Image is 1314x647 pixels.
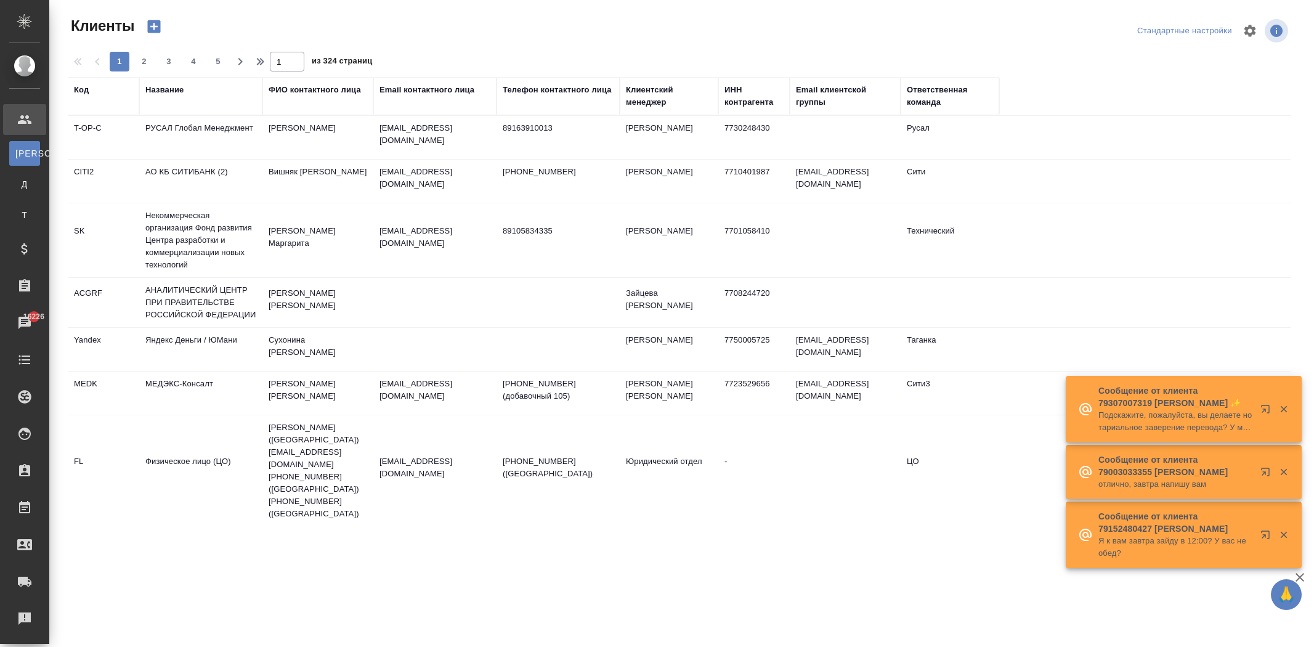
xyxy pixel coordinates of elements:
[1235,16,1265,46] span: Настроить таблицу
[379,84,474,96] div: Email контактного лица
[139,278,262,327] td: АНАЛИТИЧЕСКИЙ ЦЕНТР ПРИ ПРАВИТЕЛЬСТВЕ РОССИЙСКОЙ ФЕДЕРАЦИИ
[901,219,999,262] td: Технический
[901,328,999,371] td: Таганка
[379,122,490,147] p: [EMAIL_ADDRESS][DOMAIN_NAME]
[379,166,490,190] p: [EMAIL_ADDRESS][DOMAIN_NAME]
[379,455,490,480] p: [EMAIL_ADDRESS][DOMAIN_NAME]
[1098,409,1252,434] p: Подскажите, пожалуйста, вы делаете нотариальное заверение перевода? У моей подруги, которая тоже офо
[134,55,154,68] span: 2
[262,415,373,526] td: [PERSON_NAME] ([GEOGRAPHIC_DATA]) [EMAIL_ADDRESS][DOMAIN_NAME] [PHONE_NUMBER] ([GEOGRAPHIC_DATA])...
[68,281,139,324] td: ACGRF
[9,141,40,166] a: [PERSON_NAME]
[312,54,372,71] span: из 324 страниц
[718,219,790,262] td: 7701058410
[269,84,361,96] div: ФИО контактного лица
[159,55,179,68] span: 3
[790,328,901,371] td: [EMAIL_ADDRESS][DOMAIN_NAME]
[718,449,790,492] td: -
[15,147,34,160] span: [PERSON_NAME]
[208,55,228,68] span: 5
[1098,535,1252,560] p: Я к вам завтра зайду в 12:00? У вас не обед?
[262,116,373,159] td: [PERSON_NAME]
[503,122,614,134] p: 89163910013
[1265,19,1291,43] span: Посмотреть информацию
[208,52,228,71] button: 5
[184,52,203,71] button: 4
[1253,460,1283,489] button: Открыть в новой вкладке
[620,372,718,415] td: [PERSON_NAME] [PERSON_NAME]
[503,455,614,480] p: [PHONE_NUMBER] ([GEOGRAPHIC_DATA])
[1098,385,1252,409] p: Сообщение от клиента 79307007319 [PERSON_NAME] ✨
[159,52,179,71] button: 3
[134,52,154,71] button: 2
[262,372,373,415] td: [PERSON_NAME] [PERSON_NAME]
[718,372,790,415] td: 7723529656
[901,116,999,159] td: Русал
[74,84,89,96] div: Код
[790,160,901,203] td: [EMAIL_ADDRESS][DOMAIN_NAME]
[379,378,490,402] p: [EMAIL_ADDRESS][DOMAIN_NAME]
[718,328,790,371] td: 7750005725
[139,328,262,371] td: Яндекс Деньги / ЮМани
[620,116,718,159] td: [PERSON_NAME]
[68,160,139,203] td: CITI2
[1271,529,1296,540] button: Закрыть
[68,328,139,371] td: Yandex
[139,449,262,492] td: Физическое лицо (ЦО)
[262,328,373,371] td: Сухонина [PERSON_NAME]
[718,116,790,159] td: 7730248430
[184,55,203,68] span: 4
[1271,404,1296,415] button: Закрыть
[1134,22,1235,41] div: split button
[68,219,139,262] td: SK
[15,209,34,221] span: Т
[907,84,993,108] div: Ответственная команда
[620,328,718,371] td: [PERSON_NAME]
[790,372,901,415] td: [EMAIL_ADDRESS][DOMAIN_NAME]
[1098,510,1252,535] p: Сообщение от клиента 79152480427 [PERSON_NAME]
[620,449,718,492] td: Юридический отдел
[262,160,373,203] td: Вишняк [PERSON_NAME]
[139,203,262,277] td: Некоммерческая организация Фонд развития Центра разработки и коммерциализации новых технологий
[68,449,139,492] td: FL
[901,449,999,492] td: ЦО
[379,225,490,250] p: [EMAIL_ADDRESS][DOMAIN_NAME]
[9,172,40,197] a: Д
[68,116,139,159] td: T-OP-C
[503,84,612,96] div: Телефон контактного лица
[901,372,999,415] td: Сити3
[139,116,262,159] td: РУСАЛ Глобал Менеджмент
[620,160,718,203] td: [PERSON_NAME]
[68,372,139,415] td: MEDK
[1253,397,1283,426] button: Открыть в новой вкладке
[620,219,718,262] td: [PERSON_NAME]
[1098,478,1252,490] p: отлично, завтра напишу вам
[9,203,40,227] a: Т
[503,166,614,178] p: [PHONE_NUMBER]
[718,160,790,203] td: 7710401987
[139,372,262,415] td: МЕДЭКС-Консалт
[503,378,614,402] p: [PHONE_NUMBER] (добавочный 105)
[262,219,373,262] td: [PERSON_NAME] Маргарита
[718,281,790,324] td: 7708244720
[901,160,999,203] td: Сити
[1098,454,1252,478] p: Сообщение от клиента 79003033355 [PERSON_NAME]
[145,84,184,96] div: Название
[503,225,614,237] p: 89105834335
[1271,466,1296,478] button: Закрыть
[16,311,52,323] span: 16226
[262,281,373,324] td: [PERSON_NAME] [PERSON_NAME]
[796,84,894,108] div: Email клиентской группы
[68,16,134,36] span: Клиенты
[3,307,46,338] a: 16226
[724,84,784,108] div: ИНН контрагента
[626,84,712,108] div: Клиентский менеджер
[15,178,34,190] span: Д
[1253,523,1283,552] button: Открыть в новой вкладке
[620,281,718,324] td: Зайцева [PERSON_NAME]
[139,16,169,37] button: Создать
[139,160,262,203] td: АО КБ СИТИБАНК (2)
